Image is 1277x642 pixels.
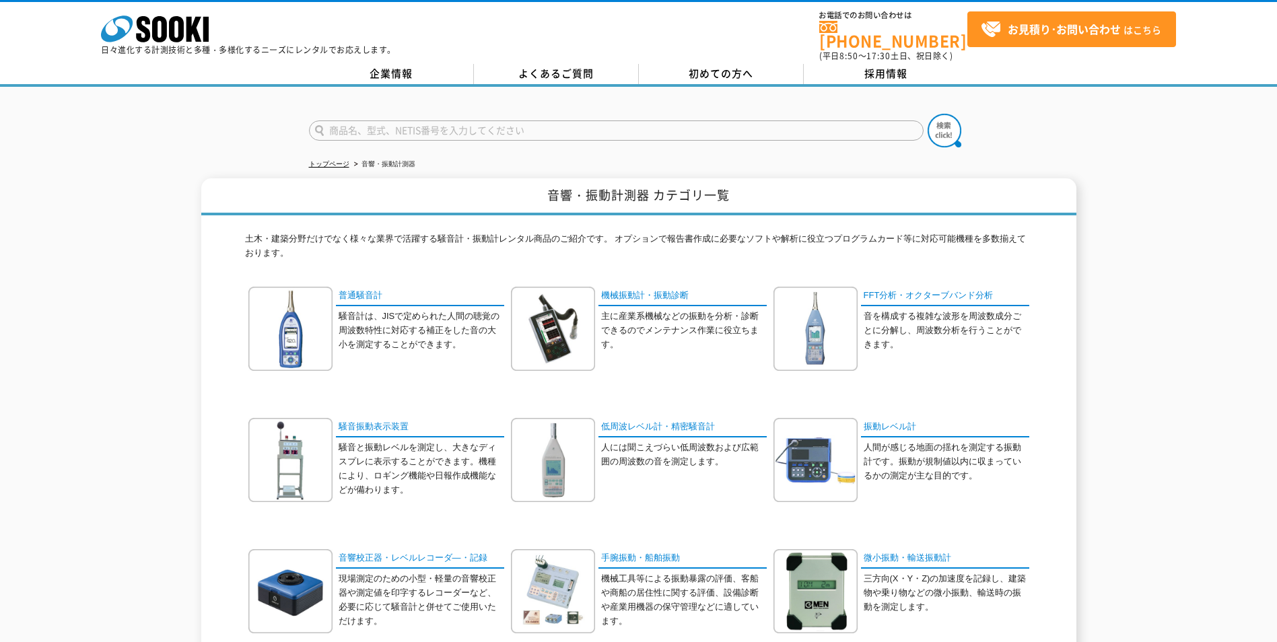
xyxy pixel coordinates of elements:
[819,50,953,62] span: (平日 ～ 土日、祝日除く)
[1008,21,1121,37] strong: お見積り･お問い合わせ
[601,441,767,469] p: 人には聞こえづらい低周波数および広範囲の周波数の音を測定します。
[511,418,595,502] img: 低周波レベル計・精密騒音計
[339,572,504,628] p: 現場測定のための小型・軽量の音響校正器や測定値を印字するレコーダーなど、必要に応じて騒音計と併せてご使用いただけます。
[339,310,504,351] p: 騒音計は、JISで定められた人間の聴覚の周波数特性に対応する補正をした音の大小を測定することができます。
[861,287,1029,306] a: FFT分析・オクターブバンド分析
[639,64,804,84] a: 初めての方へ
[598,418,767,437] a: 低周波レベル計・精密騒音計
[861,418,1029,437] a: 振動レベル計
[819,11,967,20] span: お電話でのお問い合わせは
[598,287,767,306] a: 機械振動計・振動診断
[773,549,858,633] img: 微小振動・輸送振動計
[981,20,1161,40] span: はこちら
[248,418,333,502] img: 騒音振動表示装置
[201,178,1076,215] h1: 音響・振動計測器 カテゴリ一覧
[839,50,858,62] span: 8:50
[967,11,1176,47] a: お見積り･お問い合わせはこちら
[309,64,474,84] a: 企業情報
[861,549,1029,569] a: 微小振動・輸送振動計
[866,50,891,62] span: 17:30
[819,21,967,48] a: [PHONE_NUMBER]
[601,310,767,351] p: 主に産業系機械などの振動を分析・診断できるのでメンテナンス作業に役立ちます。
[804,64,969,84] a: 採用情報
[339,441,504,497] p: 騒音と振動レベルを測定し、大きなディスプレに表示することができます。機種により、ロギング機能や日報作成機能などが備わります。
[511,287,595,371] img: 機械振動計・振動診断
[309,160,349,168] a: トップページ
[336,418,504,437] a: 騒音振動表示装置
[598,549,767,569] a: 手腕振動・船舶振動
[309,120,924,141] input: 商品名、型式、NETIS番号を入力してください
[773,418,858,502] img: 振動レベル計
[773,287,858,371] img: FFT分析・オクターブバンド分析
[245,232,1033,267] p: 土木・建築分野だけでなく様々な業界で活躍する騒音計・振動計レンタル商品のご紹介です。 オプションで報告書作成に必要なソフトや解析に役立つプログラムカード等に対応可能機種を多数揃えております。
[474,64,639,84] a: よくあるご質問
[864,572,1029,614] p: 三方向(X・Y・Z)の加速度を記録し、建築物や乗り物などの微小振動、輸送時の振動を測定します。
[864,441,1029,483] p: 人間が感じる地面の揺れを測定する振動計です。振動が規制値以内に収まっているかの測定が主な目的です。
[864,310,1029,351] p: 音を構成する複雑な波形を周波数成分ごとに分解し、周波数分析を行うことができます。
[511,549,595,633] img: 手腕振動・船舶振動
[248,549,333,633] img: 音響校正器・レベルレコーダ―・記録
[689,66,753,81] span: 初めての方へ
[601,572,767,628] p: 機械工具等による振動暴露の評価、客船や商船の居住性に関する評価、設備診断や産業用機器の保守管理などに適しています。
[351,157,415,172] li: 音響・振動計測器
[248,287,333,371] img: 普通騒音計
[928,114,961,147] img: btn_search.png
[336,287,504,306] a: 普通騒音計
[336,549,504,569] a: 音響校正器・レベルレコーダ―・記録
[101,46,396,54] p: 日々進化する計測技術と多種・多様化するニーズにレンタルでお応えします。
